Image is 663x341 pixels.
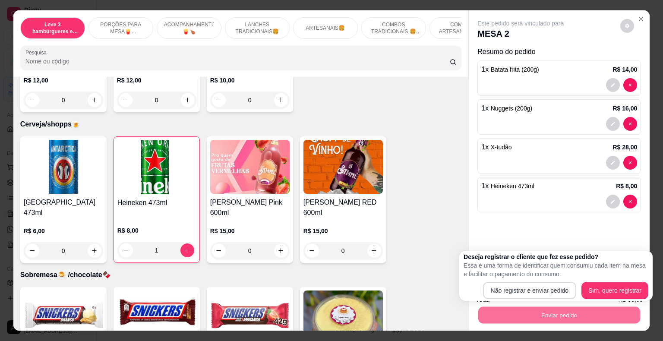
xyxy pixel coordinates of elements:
p: Este pedido será vinculado para [477,19,564,28]
p: R$ 8,00 [616,182,637,190]
img: product-image [24,140,103,194]
button: increase-product-quantity [274,244,288,258]
p: Essa é uma forma de identificar quem consumiu cada item na mesa e facilitar o pagamento do consumo. [464,261,648,278]
button: decrease-product-quantity [25,93,39,107]
p: R$ 28,00 [612,143,637,152]
h2: Deseja registrar o cliente que fez esse pedido? [464,253,648,261]
button: decrease-product-quantity [606,78,620,92]
button: increase-product-quantity [367,244,381,258]
p: Sobremesa🍮 /chocolate🍫 [20,270,462,280]
p: COMBOS ARTESANAIS🍔🍟🥤 [437,21,487,35]
p: Leve 3 hambúrgueres e economize [28,21,78,35]
label: Pesquisa [25,49,50,56]
input: Pesquisa [25,57,450,66]
button: decrease-product-quantity [606,195,620,208]
button: Sim, quero registrar [581,282,648,299]
h4: Heineken 473ml [117,198,196,208]
p: ACOMPANHAMENTOS🍟🍗 [164,21,214,35]
button: decrease-product-quantity [606,156,620,170]
img: product-image [210,140,290,194]
p: R$ 15,00 [210,227,290,235]
button: increase-product-quantity [274,93,288,107]
p: PORÇÕES PARA MESA🍟(indisponível pra delivery) [96,21,146,35]
p: 1 x [481,181,534,191]
span: Heineken 473ml [491,183,534,189]
button: decrease-product-quantity [119,93,133,107]
button: decrease-product-quantity [623,156,637,170]
h4: [GEOGRAPHIC_DATA] 473ml [24,197,103,218]
button: decrease-product-quantity [212,93,226,107]
p: Resumo do pedido [477,47,641,57]
p: 1 x [481,64,539,75]
button: decrease-product-quantity [305,244,319,258]
button: increase-product-quantity [88,244,101,258]
img: product-image [117,140,196,194]
p: COMBOS TRADICIONAIS 🍔🥤🍟 [369,21,419,35]
button: decrease-product-quantity [620,19,634,33]
button: decrease-product-quantity [623,78,637,92]
p: R$ 6,00 [24,227,103,235]
h4: [PERSON_NAME] Pink 600ml [210,197,290,218]
p: R$ 15,00 [303,227,383,235]
button: decrease-product-quantity [119,243,133,257]
p: 1 x [481,103,532,114]
p: Cerveja/shopps🍺 [20,119,462,129]
p: R$ 8,00 [117,226,196,235]
button: decrease-product-quantity [623,195,637,208]
img: product-image [303,140,383,194]
p: R$ 12,00 [24,76,103,85]
p: R$ 14,00 [612,65,637,74]
button: increase-product-quantity [180,243,194,257]
p: LANCHES TRADICIONAIS🍔 [232,21,282,35]
p: R$ 10,00 [210,76,290,85]
button: increase-product-quantity [181,93,195,107]
p: MESA 2 [477,28,564,40]
p: R$ 16,00 [612,104,637,113]
span: Nuggets (200g) [491,105,533,112]
button: Não registrar e enviar pedido [483,282,577,299]
p: 1 x [481,142,511,152]
button: decrease-product-quantity [623,117,637,131]
span: X-tudão [491,144,512,151]
button: increase-product-quantity [88,93,101,107]
button: Close [634,12,648,26]
span: Batata frita (200g) [491,66,539,73]
button: decrease-product-quantity [606,117,620,131]
p: ARTESANAIS🍔 [306,25,345,32]
p: R$ 12,00 [117,76,196,85]
button: decrease-product-quantity [25,244,39,258]
button: decrease-product-quantity [212,244,226,258]
button: Enviar pedido [478,307,640,324]
h4: [PERSON_NAME] RED 600ml [303,197,383,218]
